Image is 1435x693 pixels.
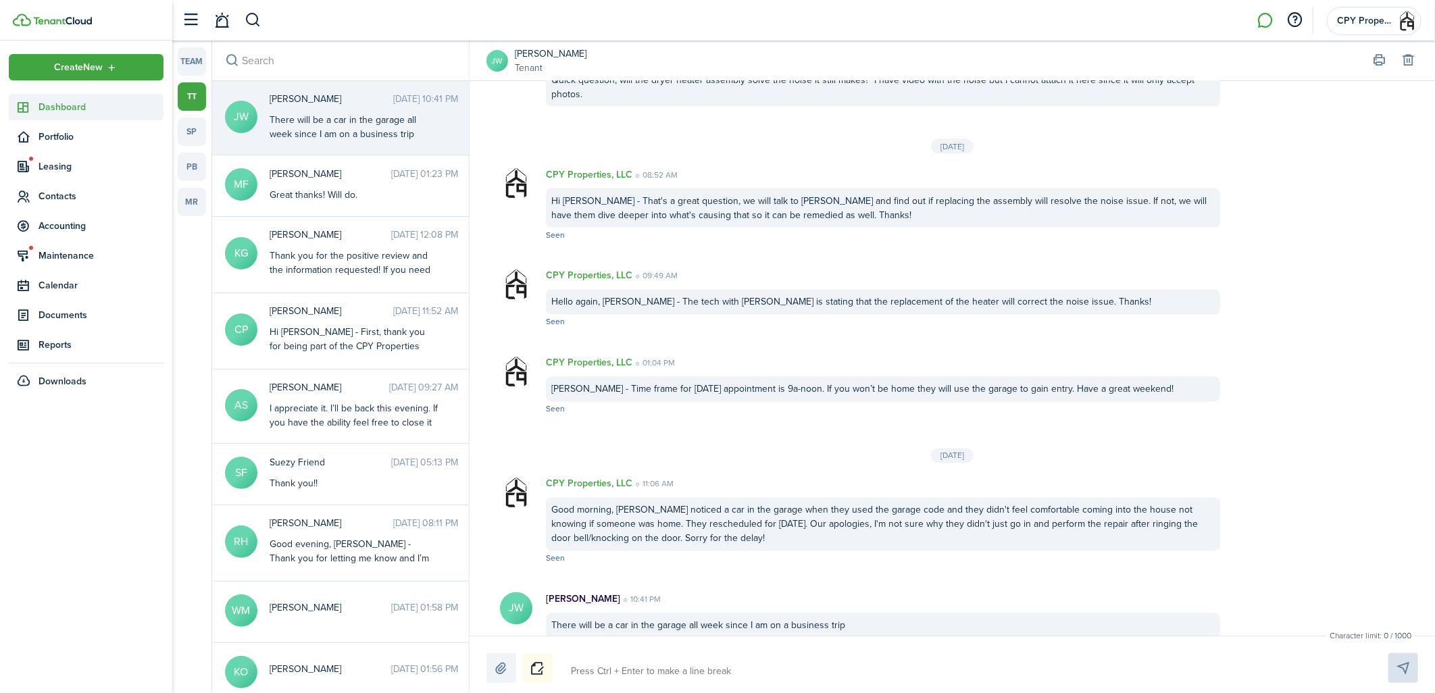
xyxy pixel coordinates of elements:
div: Hi [PERSON_NAME] - First, thank you for being part of the CPY Properties community! We wanted to ... [270,325,438,438]
span: Maintenance [39,249,163,263]
p: CPY Properties, LLC [546,269,632,283]
a: team [178,47,206,76]
img: CPY Properties, LLC [500,477,532,509]
span: Dashboard [39,100,163,114]
time: [DATE] 01:56 PM [391,662,458,676]
span: Michael Fetchko [270,167,391,181]
avatar-text: AS [225,389,257,421]
span: Calendar [39,278,163,292]
p: CPY Properties, LLC [546,356,632,370]
span: Suezy Friend [270,455,391,469]
time: [DATE] 10:41 PM [393,92,458,106]
button: Open menu [9,54,163,80]
button: Search [245,9,261,32]
time: 08:52 AM [632,169,678,181]
img: CPY Properties, LLC [500,356,532,388]
time: [DATE] 12:08 PM [391,228,458,242]
avatar-text: SF [225,457,257,489]
span: Create New [55,63,103,72]
img: TenantCloud [13,14,31,26]
a: sp [178,118,206,146]
span: Courtney Peck [270,304,393,318]
time: [DATE] 09:27 AM [389,380,458,394]
div: Hello again, [PERSON_NAME] - The tech with [PERSON_NAME] is stating that the replacement of the h... [546,290,1220,315]
span: Reports [39,338,163,352]
span: Downloads [39,374,86,388]
img: TenantCloud [33,17,92,25]
time: [DATE] 01:58 PM [391,600,458,615]
span: Kit Oslin [270,662,391,676]
div: [PERSON_NAME] - Time frame for [DATE] appointment is 9a-noon. If you won’t be home they will use ... [546,377,1220,402]
time: [DATE] 08:11 PM [393,516,458,530]
p: CPY Properties, LLC [546,168,632,182]
a: mr [178,188,206,216]
time: 09:49 AM [632,270,678,282]
time: [DATE] 01:23 PM [391,167,458,181]
avatar-text: CP [225,313,257,346]
div: Quick question, will the dryer heater assembly solve the noise it still makes? I have video with ... [546,68,1220,107]
span: Seen [546,403,565,415]
button: Notice [523,653,553,683]
avatar-text: JW [500,592,532,625]
span: Katherine Galambos [270,228,391,242]
div: Great thanks! Will do. [270,188,438,202]
div: [DATE] [931,448,974,463]
avatar-text: MF [225,168,257,201]
a: Tenant [515,61,586,75]
a: Notifications [209,3,235,38]
span: Portfolio [39,130,163,144]
span: Documents [39,308,163,322]
span: Seen [546,229,565,241]
button: Delete [1399,51,1418,70]
avatar-text: KO [225,656,257,688]
time: [DATE] 11:52 AM [393,304,458,318]
a: Dashboard [9,94,163,120]
time: 01:04 PM [632,357,675,369]
avatar-text: KG [225,237,257,269]
span: Leasing [39,159,163,174]
a: pb [178,153,206,181]
span: Contacts [39,189,163,203]
img: CPY Properties, LLC [500,168,532,200]
button: Open sidebar [178,7,204,33]
button: Search [223,51,242,70]
a: tt [178,82,206,111]
time: 10:41 PM [620,594,661,606]
div: Hi [PERSON_NAME] - That's a great question, we will talk to [PERSON_NAME] and find out if replaci... [546,188,1220,228]
avatar-text: RH [225,525,257,558]
div: Good evening, [PERSON_NAME] - Thank you for letting me know and I’m glad no one is hurt! I will c... [270,537,438,636]
span: Joel Weina [270,92,393,106]
a: [PERSON_NAME] [515,47,586,61]
time: [DATE] 05:13 PM [391,455,458,469]
span: CPY Properties, LLC [1337,16,1391,26]
div: There will be a car in the garage all week since I am on a business trip [546,613,1220,638]
span: Will Mahler [270,600,391,615]
div: [DATE] [931,139,974,154]
span: Alan Steinmetz [270,380,389,394]
small: Character limit: 0 / 1000 [1326,630,1415,642]
span: Seen [546,316,565,328]
input: search [212,41,469,80]
div: Good morning, [PERSON_NAME] noticed a car in the garage when they used the garage code and they d... [546,498,1220,551]
p: CPY Properties, LLC [546,477,632,491]
time: 11:06 AM [632,478,674,490]
avatar-text: JW [225,101,257,133]
img: CPY Properties, LLC [500,269,532,301]
avatar-text: WM [225,594,257,627]
span: Seen [546,553,565,565]
div: Thank you!! [270,476,438,490]
button: Open resource center [1284,9,1307,32]
span: Accounting [39,219,163,233]
img: CPY Properties, LLC [1396,10,1418,32]
a: Reports [9,332,163,358]
div: I appreciate it. I’ll be back this evening. If you have the ability feel free to close it [270,401,438,430]
div: Thank you for the positive review and the information requested! If you need anything as you move... [270,249,438,305]
button: Print [1370,51,1389,70]
div: There will be a car in the garage all week since I am on a business trip [270,113,438,141]
p: [PERSON_NAME] [546,592,620,607]
a: JW [486,50,508,72]
span: Ryan Helster [270,516,393,530]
